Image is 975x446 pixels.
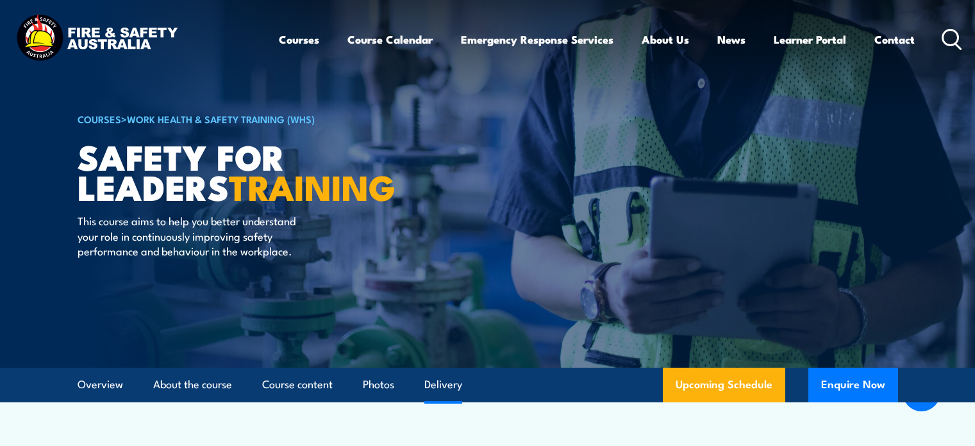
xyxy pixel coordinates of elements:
[808,368,898,402] button: Enquire Now
[127,112,315,126] a: Work Health & Safety Training (WHS)
[461,22,613,56] a: Emergency Response Services
[347,22,433,56] a: Course Calendar
[262,368,333,402] a: Course content
[874,22,915,56] a: Contact
[78,213,312,258] p: This course aims to help you better understand your role in continuously improving safety perform...
[78,368,123,402] a: Overview
[363,368,394,402] a: Photos
[279,22,319,56] a: Courses
[424,368,462,402] a: Delivery
[717,22,746,56] a: News
[663,368,785,402] a: Upcoming Schedule
[78,111,394,126] h6: >
[78,112,121,126] a: COURSES
[642,22,689,56] a: About Us
[774,22,846,56] a: Learner Portal
[229,159,396,212] strong: TRAINING
[153,368,232,402] a: About the course
[78,141,394,201] h1: Safety For Leaders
